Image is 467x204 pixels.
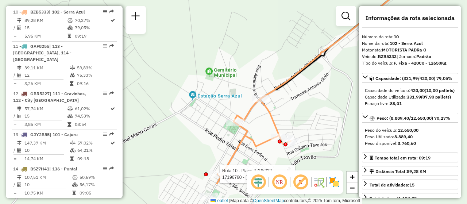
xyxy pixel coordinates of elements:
em: Opções [103,132,107,136]
td: 3,26 KM [24,80,69,87]
strong: 102 - Serra Azul [390,41,423,46]
img: Fluxo de ruas [313,176,325,188]
div: Peso: (8.889,40/12.650,00) 70,27% [362,124,458,150]
i: Total de Atividades [17,114,22,118]
strong: 331,99 [407,94,421,100]
span: | 102 - Serra Azul [49,9,85,15]
a: OpenStreetMap [253,198,284,203]
em: Opções [103,91,107,96]
em: Rota exportada [109,132,114,136]
span: BSZ7H41 [30,166,49,172]
td: 09:18 [77,155,110,162]
a: Zoom in [347,172,358,182]
i: Rota otimizada [111,18,115,23]
span: 12 - [13,91,86,103]
span: BZB5333 [30,9,49,15]
div: Distância Total: [370,168,426,175]
em: Rota exportada [109,91,114,96]
td: / [13,181,17,188]
div: Peso disponível: [365,140,455,147]
a: Peso: (8.889,40/12.650,00) 70,27% [362,113,458,123]
td: 09:05 [79,189,114,197]
strong: BZB5333 [378,54,397,59]
span: | Jornada: [397,54,431,59]
strong: 15 [409,182,414,188]
td: 10,75 KM [24,189,72,197]
strong: (07,90 pallets) [421,94,451,100]
td: 10 [24,181,72,188]
i: % de utilização da cubagem [67,26,73,30]
td: 10 [24,147,70,154]
i: % de utilização do peso [70,141,76,145]
span: Total de atividades: [370,182,414,188]
i: Total de Atividades [17,73,22,77]
span: | 101 - Cajuru [50,132,78,137]
td: = [13,189,17,197]
td: 70,27% [74,17,110,24]
td: 15 [24,112,67,120]
td: 79,05% [74,24,110,31]
td: = [13,155,17,162]
td: 61,02% [74,105,110,112]
em: Rota exportada [109,9,114,14]
td: 12 [24,72,69,79]
td: 57,74 KM [24,105,67,112]
td: 5,95 KM [24,32,67,40]
td: 74,53% [74,112,110,120]
em: Rota exportada [109,44,114,48]
div: Veículo: [362,53,458,60]
span: Ocultar NR [271,173,288,191]
td: 14,74 KM [24,155,70,162]
td: 59,83% [77,64,113,72]
td: 89,28 KM [24,17,67,24]
div: Capacidade: (331,99/420,00) 79,05% [362,84,458,110]
i: Tempo total em rota [70,81,73,86]
a: Exibir filtros [339,9,353,23]
i: Rota otimizada [111,141,115,145]
img: Exibir/Ocultar setores [328,176,340,188]
td: = [13,80,17,87]
td: 09:16 [77,80,113,87]
strong: 12.650,00 [398,127,418,133]
span: Ocultar deslocamento [250,173,267,191]
i: Total de Atividades [17,148,22,153]
span: + [350,172,355,181]
span: GBR5227 [30,91,50,96]
td: 56,17% [79,181,114,188]
i: Distância Total [17,66,22,70]
em: Opções [103,9,107,14]
a: Leaflet [211,198,228,203]
div: Map data © contributors,© 2025 TomTom, Microsoft [209,198,362,204]
i: Total de Atividades [17,182,22,187]
i: % de utilização do peso [67,107,73,111]
em: Opções [103,44,107,48]
strong: 1.194,00 [398,196,417,201]
div: Número da rota: [362,34,458,40]
a: Nova sessão e pesquisa [128,9,143,25]
span: | 136 - Pontal [49,166,77,172]
a: Total de itens:1.194,00 [362,193,458,203]
i: Distância Total [17,141,22,145]
span: Peso do veículo: [365,127,418,133]
td: / [13,147,17,154]
td: 107,51 KM [24,174,72,181]
div: Nome da rota: [362,40,458,47]
span: 13 - [13,132,78,137]
td: 08:54 [74,121,110,128]
a: Zoom out [347,182,358,193]
i: Distância Total [17,107,22,111]
div: Espaço livre: [365,100,455,107]
td: = [13,121,17,128]
a: Total de atividades:15 [362,180,458,189]
span: Exibir rótulo [292,173,309,191]
td: 50,69% [79,174,114,181]
td: 09:19 [74,32,110,40]
strong: (10,00 pallets) [425,88,455,93]
td: / [13,112,17,120]
strong: 420,00 [410,88,425,93]
a: Tempo total em rota: 09:19 [362,153,458,162]
i: % de utilização do peso [67,18,73,23]
td: 75,33% [77,72,113,79]
strong: F. Fixa - 420Cx - 12650Kg [394,60,447,66]
strong: Padrão [416,54,431,59]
